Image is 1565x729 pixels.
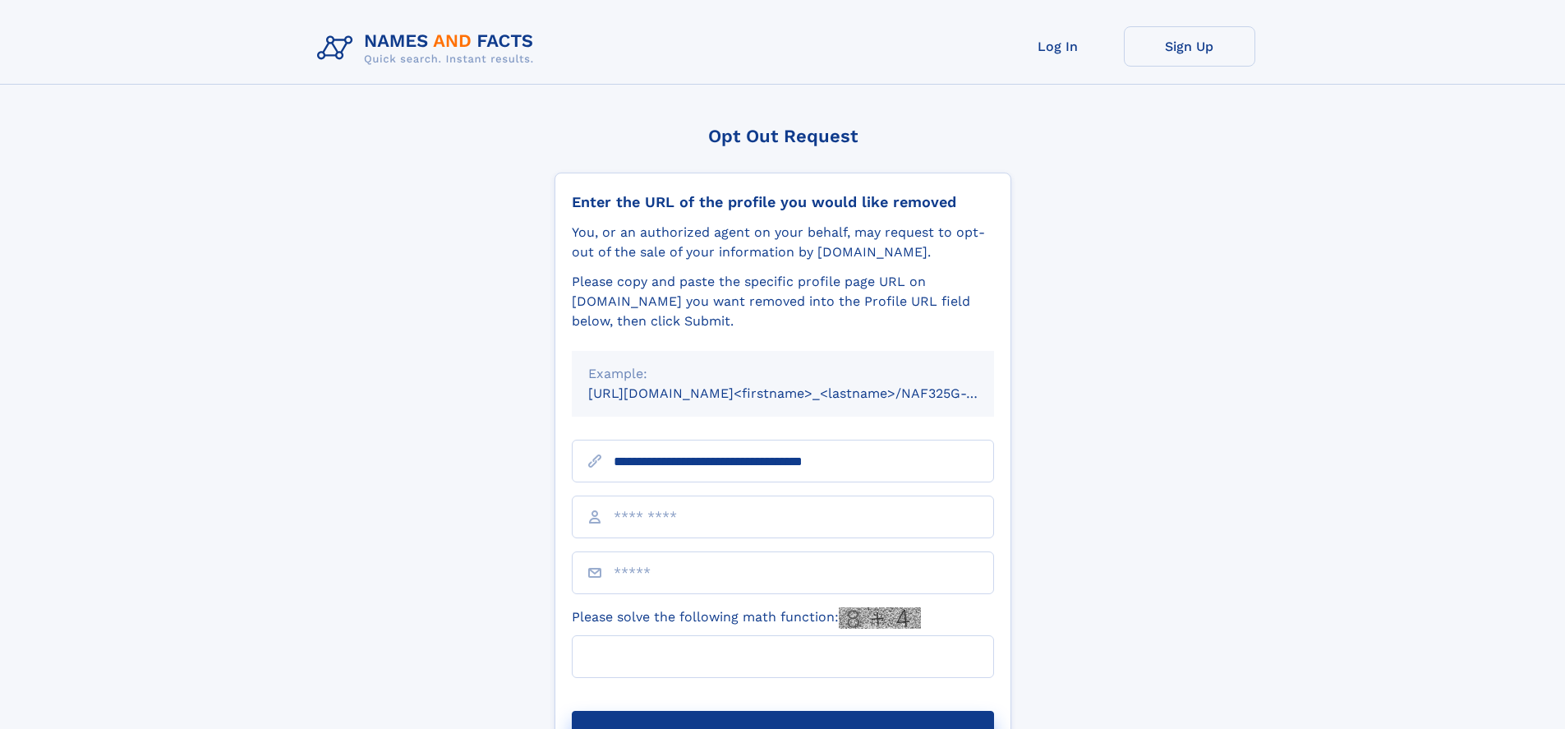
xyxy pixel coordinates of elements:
div: You, or an authorized agent on your behalf, may request to opt-out of the sale of your informatio... [572,223,994,262]
label: Please solve the following math function: [572,607,921,629]
div: Enter the URL of the profile you would like removed [572,193,994,211]
small: [URL][DOMAIN_NAME]<firstname>_<lastname>/NAF325G-xxxxxxxx [588,385,1025,401]
div: Please copy and paste the specific profile page URL on [DOMAIN_NAME] you want removed into the Pr... [572,272,994,331]
div: Example: [588,364,978,384]
a: Sign Up [1124,26,1255,67]
a: Log In [992,26,1124,67]
div: Opt Out Request [555,126,1011,146]
img: Logo Names and Facts [311,26,547,71]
